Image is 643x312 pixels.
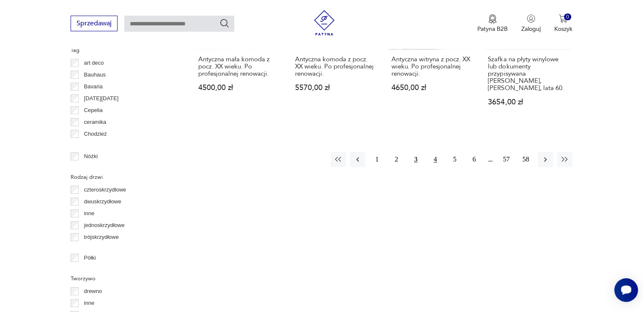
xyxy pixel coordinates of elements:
[84,185,126,194] p: czteroskrzydłowe
[467,152,482,167] button: 6
[518,152,534,167] button: 58
[198,56,279,77] h3: Antyczna mała komoda z pocz. XX wieku. Po profesjonalnej renowacji.
[84,209,95,218] p: inne
[369,152,385,167] button: 1
[84,141,105,151] p: Ćmielów
[84,118,107,127] p: ceramika
[521,14,541,33] button: Zaloguj
[84,94,119,103] p: [DATE][DATE]
[391,56,472,77] h3: Antyczna witryna z pocz. XX wieku. Po profesjonalnej renowacji.
[488,14,497,24] img: Ikona medalu
[488,99,568,106] p: 3654,00 zł
[408,152,424,167] button: 3
[71,16,118,31] button: Sprzedawaj
[71,46,174,55] p: Tag
[477,25,508,33] p: Patyna B2B
[84,221,125,230] p: jednoskrzydłowe
[554,14,572,33] button: 0Koszyk
[391,84,472,91] p: 4650,00 zł
[219,18,230,28] button: Szukaj
[614,278,638,302] iframe: Smartsupp widget button
[71,172,174,182] p: Rodzaj drzwi
[564,14,571,21] div: 0
[428,152,443,167] button: 4
[477,14,508,33] button: Patyna B2B
[527,14,535,23] img: Ikonka użytkownika
[447,152,462,167] button: 5
[559,14,567,23] img: Ikona koszyka
[84,58,104,68] p: art deco
[198,84,279,91] p: 4500,00 zł
[295,56,375,77] h3: Antyczna komoda z pocz. XX wieku. Po profesjonalnej renowacji.
[84,82,103,91] p: Bavaria
[71,274,174,283] p: Tworzywo
[84,106,103,115] p: Cepelia
[84,298,95,308] p: inne
[84,70,106,79] p: Bauhaus
[84,253,96,263] p: Półki
[71,21,118,27] a: Sprzedawaj
[312,10,337,36] img: Patyna - sklep z meblami i dekoracjami vintage
[84,129,107,139] p: Chodzież
[554,25,572,33] p: Koszyk
[84,287,102,296] p: drewno
[84,233,119,242] p: trójskrzydłowe
[488,56,568,92] h3: Szafka na płyty winylowe lub dokumenty przypisywana [PERSON_NAME], [PERSON_NAME], lata 60.
[521,25,541,33] p: Zaloguj
[477,14,508,33] a: Ikona medaluPatyna B2B
[499,152,514,167] button: 57
[84,152,98,161] p: Nóżki
[389,152,404,167] button: 2
[84,197,121,206] p: dwuskrzydłowe
[295,84,375,91] p: 5570,00 zł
